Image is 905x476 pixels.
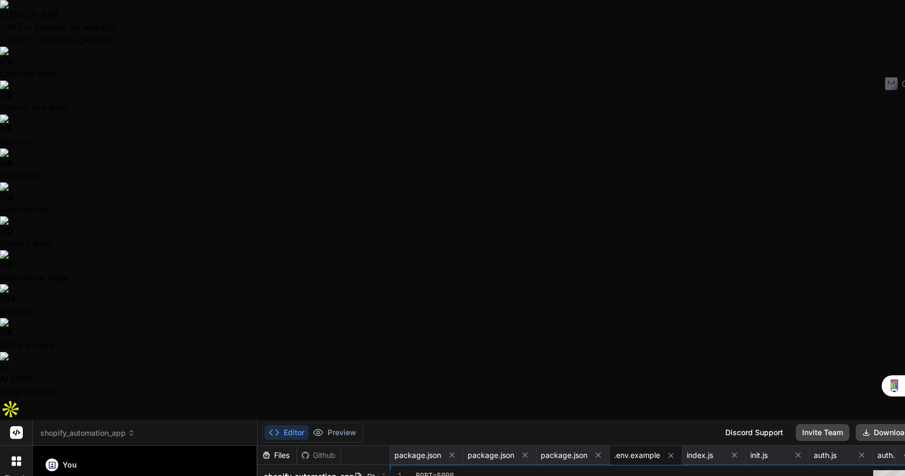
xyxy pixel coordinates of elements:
h6: You [63,460,77,470]
span: auth.js [814,450,837,461]
span: .env.example [614,450,660,461]
span: package.json [394,450,441,461]
span: init.js [750,450,768,461]
span: package.json [468,450,514,461]
button: Invite Team [796,424,849,441]
span: package.json [541,450,587,461]
span: shopify_automation_app [40,428,135,438]
span: index.js [687,450,713,461]
div: Files [258,450,296,461]
span: auth.js [877,450,900,461]
div: Discord Support [719,424,789,441]
button: Preview [309,425,361,440]
div: Github [297,450,340,461]
button: Editor [265,425,309,440]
